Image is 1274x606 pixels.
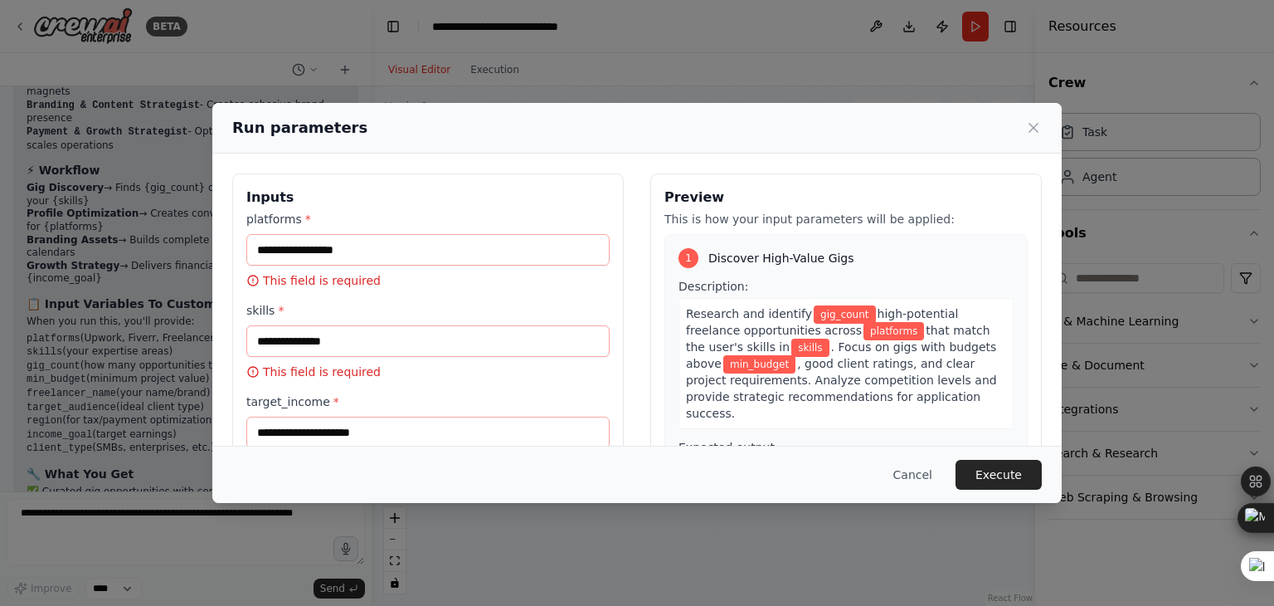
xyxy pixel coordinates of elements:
[664,211,1028,227] p: This is how your input parameters will be applied:
[664,188,1028,208] h3: Preview
[678,248,698,268] div: 1
[791,339,829,357] span: Variable: skills
[232,116,367,139] h2: Run parameters
[686,357,997,420] span: , good client ratings, and clear project requirements. Analyze competition levels and provide str...
[880,460,946,490] button: Cancel
[246,393,610,410] label: target_income
[246,272,610,289] p: This field is required
[708,250,854,266] span: Discover High-Value Gigs
[246,364,610,380] p: This field is required
[814,305,875,324] span: Variable: gig_count
[678,280,748,293] span: Description:
[678,441,779,454] span: Expected output:
[246,302,610,319] label: skills
[955,460,1042,490] button: Execute
[246,211,610,227] label: platforms
[686,340,996,370] span: . Focus on gigs with budgets above
[863,322,924,340] span: Variable: platforms
[723,355,795,374] span: Variable: min_budget
[246,188,610,208] h3: Inputs
[686,307,812,320] span: Research and identify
